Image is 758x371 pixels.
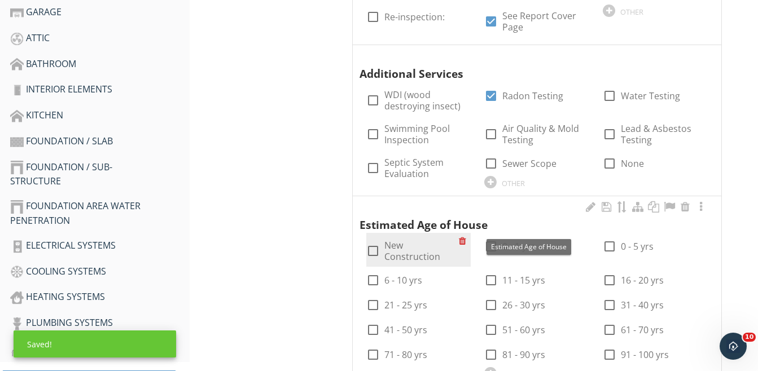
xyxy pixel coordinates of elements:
[621,158,644,169] label: None
[720,333,747,360] iframe: Intercom live chat
[384,349,427,360] label: 71 - 80 yrs
[384,11,445,23] label: Re-inspection:
[14,330,176,357] div: Saved!
[502,90,563,101] label: Radon Testing
[502,179,525,188] div: OTHER
[10,82,190,97] div: INTERIOR ELEMENTS
[621,324,664,335] label: 61 - 70 yrs
[743,333,756,342] span: 10
[10,134,190,149] div: FOUNDATION / SLAB
[10,342,190,356] div: HOT WATER SUPPLY
[621,241,654,252] label: 0 - 5 yrs
[384,324,427,335] label: 41 - 50 yrs
[621,123,708,145] label: Lead & Asbestos Testing
[502,158,557,169] label: Sewer Scope
[10,264,190,279] div: COOLING SYSTEMS
[384,157,471,179] label: Septic System Evaluation
[502,299,545,311] label: 26 - 30 yrs
[10,5,190,20] div: GARAGE
[502,10,589,33] label: See Report Cover Page
[621,299,664,311] label: 31 - 40 yrs
[10,316,190,330] div: PLUMBING SYSTEMS
[10,57,190,72] div: BATHROOM
[10,290,190,304] div: HEATING SYSTEMS
[502,349,545,360] label: 81 - 90 yrs
[621,275,664,286] label: 16 - 20 yrs
[620,7,643,16] div: OTHER
[10,108,190,123] div: KITCHEN
[502,324,545,335] label: 51 - 60 yrs
[621,90,680,101] label: Water Testing
[10,160,190,188] div: FOUNDATION / SUB-STRUCTURE
[360,201,697,233] div: Estimated Age of House
[384,299,427,311] label: 21 - 25 yrs
[10,31,190,46] div: ATTIC
[384,123,471,145] label: Swimming Pool Inspection
[384,275,422,286] label: 6 - 10 yrs
[10,199,190,227] div: FOUNDATION AREA WATER PENETRATION
[384,240,459,262] label: New Construction
[502,275,545,286] label: 11 - 15 yrs
[491,242,567,251] span: Estimated Age of House
[502,123,589,145] label: Air Quality & Mold Testing
[384,89,471,112] label: WDI (wood destroying insect)
[360,50,697,82] div: Additional Services
[621,349,669,360] label: 91 - 100 yrs
[10,238,190,253] div: ELECTRICAL SYSTEMS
